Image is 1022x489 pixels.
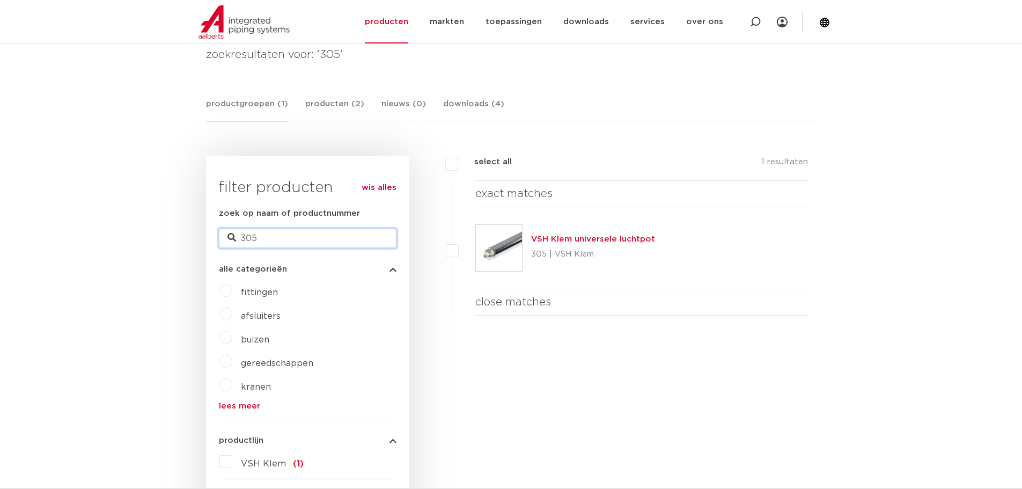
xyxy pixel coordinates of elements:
a: nieuws (0) [381,98,426,121]
a: lees meer [219,402,396,410]
p: 305 | VSH Klem [531,246,655,263]
span: productlijn [219,436,263,444]
button: productlijn [219,436,396,444]
a: VSH Klem universele luchtpot [531,235,655,243]
img: Thumbnail for VSH Klem universele luchtpot [476,225,522,271]
span: VSH Klem [241,459,286,468]
span: (1) [293,459,304,468]
label: select all [458,156,512,169]
a: producten (2) [305,98,364,121]
input: zoeken [219,229,396,248]
a: productgroepen (1) [206,98,288,121]
a: downloads (4) [443,98,504,121]
h4: zoekresultaten voor: '305' [206,46,817,63]
a: fittingen [241,288,278,297]
h3: filter producten [219,177,396,199]
button: alle categorieën [219,265,396,273]
a: buizen [241,335,269,344]
label: zoek op naam of productnummer [219,207,360,220]
p: 1 resultaten [761,156,808,172]
a: wis alles [362,181,396,194]
a: gereedschappen [241,359,313,368]
h4: exact matches [475,185,808,202]
span: alle categorieën [219,265,287,273]
h4: close matches [475,294,808,311]
a: afsluiters [241,312,281,320]
a: kranen [241,383,271,391]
